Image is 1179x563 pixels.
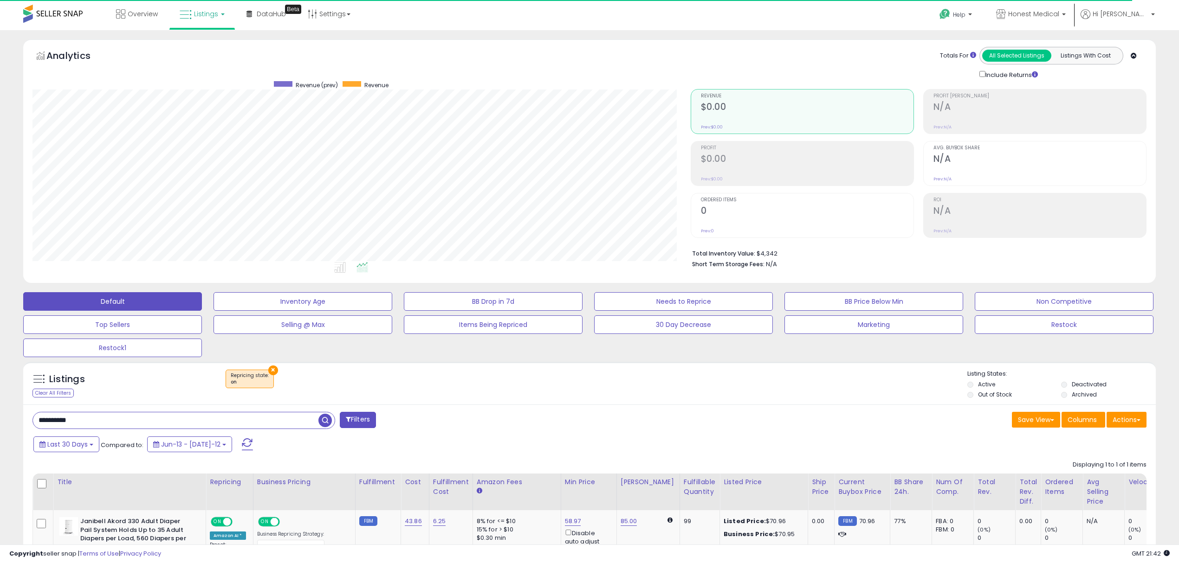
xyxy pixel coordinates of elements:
[23,339,202,357] button: Restock1
[701,205,913,218] h2: 0
[1019,477,1037,506] div: Total Rev. Diff.
[231,518,246,526] span: OFF
[838,477,886,497] div: Current Buybox Price
[1072,380,1107,388] label: Deactivated
[1045,477,1079,497] div: Ordered Items
[1128,477,1162,487] div: Velocity
[859,517,875,525] span: 70.96
[784,315,963,334] button: Marketing
[701,176,723,182] small: Prev: $0.00
[477,517,554,525] div: 8% for <= $10
[936,525,966,534] div: FBM: 0
[433,477,469,497] div: Fulfillment Cost
[1045,526,1058,533] small: (0%)
[1012,412,1060,428] button: Save View
[933,102,1146,114] h2: N/A
[296,81,338,89] span: Revenue (prev)
[978,390,1012,398] label: Out of Stock
[340,412,376,428] button: Filters
[101,441,143,449] span: Compared to:
[194,9,218,19] span: Listings
[972,69,1049,80] div: Include Returns
[724,517,766,525] b: Listed Price:
[1132,549,1170,558] span: 2025-08-12 21:42 GMT
[405,477,425,487] div: Cost
[701,124,723,130] small: Prev: $0.00
[1128,526,1141,533] small: (0%)
[57,477,202,487] div: Title
[128,9,158,19] span: Overview
[565,517,581,526] a: 58.97
[766,260,777,269] span: N/A
[231,379,269,385] div: on
[285,5,301,14] div: Tooltip anchor
[967,370,1156,378] p: Listing States:
[49,373,85,386] h5: Listings
[933,198,1146,203] span: ROI
[214,315,392,334] button: Selling @ Max
[724,530,801,538] div: $70.95
[939,8,951,20] i: Get Help
[933,176,952,182] small: Prev: N/A
[701,198,913,203] span: Ordered Items
[701,228,714,234] small: Prev: 0
[23,292,202,311] button: Default
[933,154,1146,166] h2: N/A
[259,518,271,526] span: ON
[9,549,43,558] strong: Copyright
[975,292,1153,311] button: Non Competitive
[1073,461,1147,469] div: Displaying 1 to 1 of 1 items
[404,292,583,311] button: BB Drop in 7d
[812,517,827,525] div: 0.00
[1087,517,1117,525] div: N/A
[724,477,804,487] div: Listed Price
[684,517,713,525] div: 99
[933,124,952,130] small: Prev: N/A
[477,477,557,487] div: Amazon Fees
[933,94,1146,99] span: Profit [PERSON_NAME]
[936,517,966,525] div: FBA: 0
[268,365,278,375] button: ×
[565,528,609,555] div: Disable auto adjust min
[257,9,286,19] span: DataHub
[838,516,856,526] small: FBM
[278,518,293,526] span: OFF
[978,526,991,533] small: (0%)
[33,436,99,452] button: Last 30 Days
[1128,534,1166,542] div: 0
[701,146,913,151] span: Profit
[1008,9,1059,19] span: Honest Medical
[982,50,1051,62] button: All Selected Listings
[932,1,981,30] a: Help
[433,517,446,526] a: 6.25
[359,477,397,487] div: Fulfillment
[933,146,1146,151] span: Avg. Buybox Share
[1051,50,1120,62] button: Listings With Cost
[210,477,249,487] div: Repricing
[724,517,801,525] div: $70.96
[692,260,764,268] b: Short Term Storage Fees:
[477,525,554,534] div: 15% for > $10
[257,477,351,487] div: Business Pricing
[978,380,995,388] label: Active
[23,315,202,334] button: Top Sellers
[210,531,246,540] div: Amazon AI *
[894,477,928,497] div: BB Share 24h.
[692,247,1140,258] li: $4,342
[47,440,88,449] span: Last 30 Days
[214,292,392,311] button: Inventory Age
[784,292,963,311] button: BB Price Below Min
[161,440,220,449] span: Jun-13 - [DATE]-12
[594,315,773,334] button: 30 Day Decrease
[147,436,232,452] button: Jun-13 - [DATE]-12
[978,534,1015,542] div: 0
[257,531,324,537] label: Business Repricing Strategy:
[405,517,422,526] a: 43.86
[364,81,389,89] span: Revenue
[1093,9,1148,19] span: Hi [PERSON_NAME]
[32,389,74,397] div: Clear All Filters
[1081,9,1155,30] a: Hi [PERSON_NAME]
[359,516,377,526] small: FBM
[1087,477,1121,506] div: Avg Selling Price
[79,549,119,558] a: Terms of Use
